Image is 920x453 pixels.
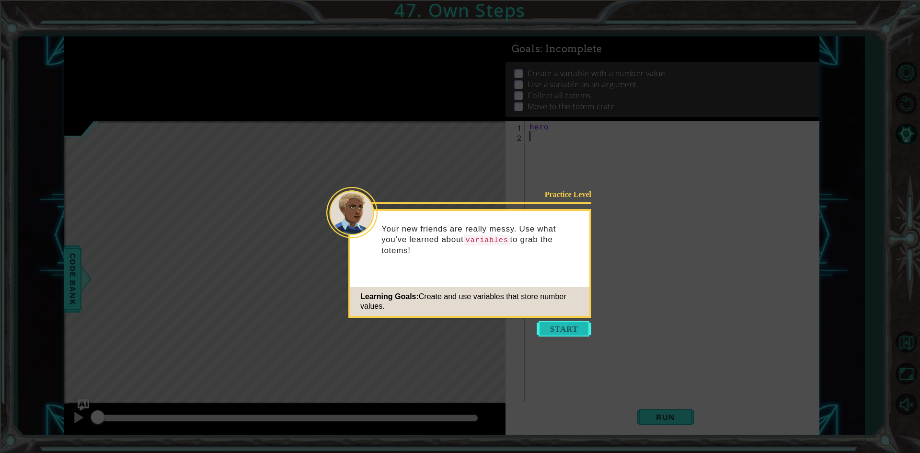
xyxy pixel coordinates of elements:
button: Start [537,321,591,337]
p: Your new friends are really messy. Use what you've learned about to grab the totems! [381,224,583,256]
span: Create and use variables that store number values. [360,292,566,310]
div: Options [4,57,916,66]
span: Learning Goals: [360,292,419,301]
div: Home [4,4,200,12]
div: Practice Level [530,189,591,199]
div: Move To ... [4,40,916,48]
div: Delete [4,48,916,57]
code: variables [464,235,510,245]
input: Search outlines [4,12,89,23]
div: Sort A > Z [4,23,916,31]
div: Sign out [4,66,916,74]
div: Sort New > Old [4,31,916,40]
